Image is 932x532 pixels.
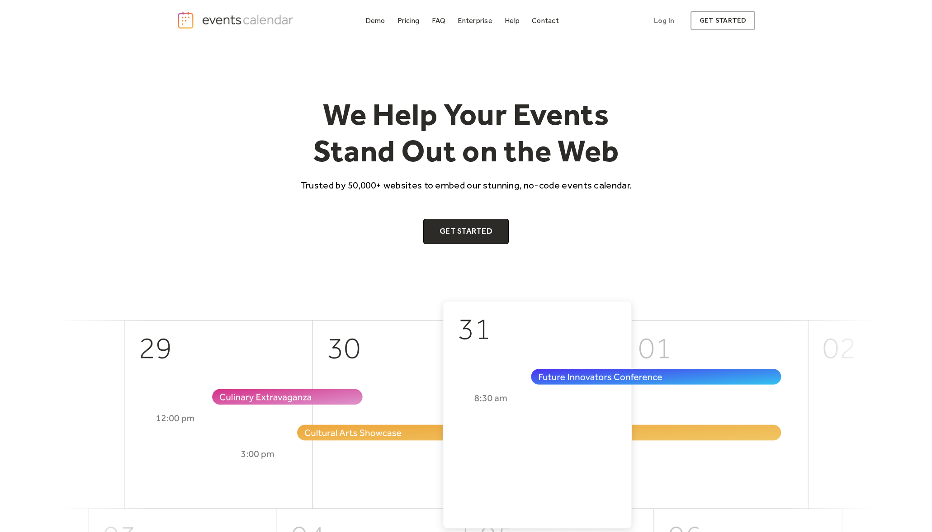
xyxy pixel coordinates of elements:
h1: We Help Your Events Stand Out on the Web [293,96,640,169]
a: Enterprise [454,14,496,27]
a: Help [501,14,523,27]
a: Contact [528,14,563,27]
div: Contact [532,18,559,23]
a: Log In [645,11,683,30]
div: Pricing [397,18,420,23]
a: Pricing [394,14,423,27]
a: Demo [362,14,389,27]
a: home [177,11,296,29]
div: Demo [365,18,385,23]
p: Trusted by 50,000+ websites to embed our stunning, no-code events calendar. [293,179,640,192]
a: Get Started [423,219,509,244]
div: Enterprise [458,18,492,23]
div: FAQ [432,18,446,23]
a: get started [691,11,755,30]
div: Help [505,18,520,23]
a: FAQ [428,14,449,27]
